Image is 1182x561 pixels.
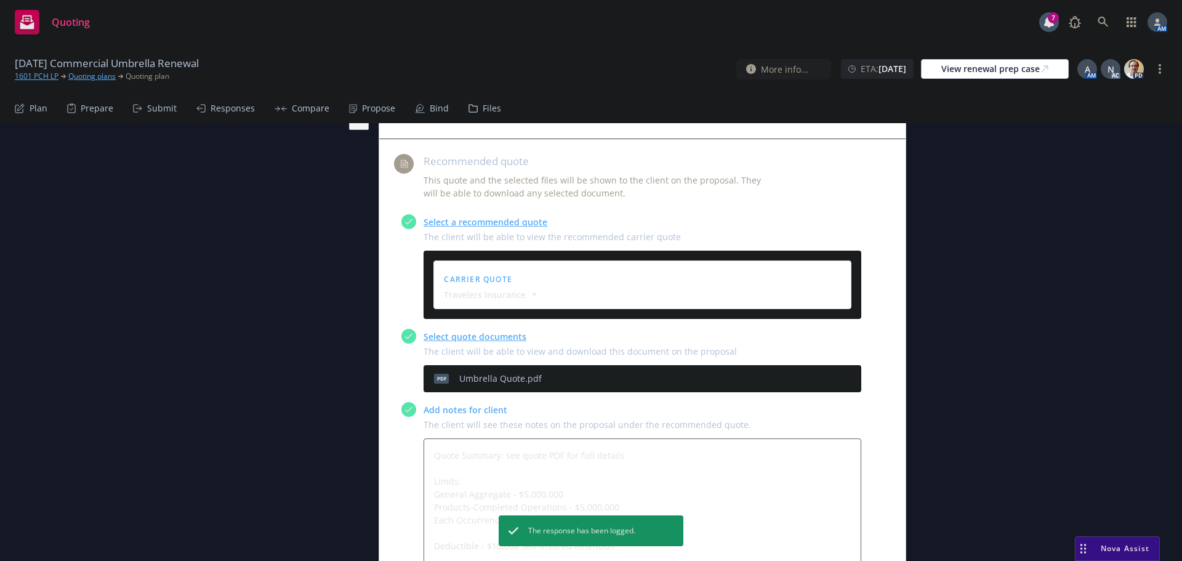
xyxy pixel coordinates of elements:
[736,59,831,79] button: More info...
[147,103,177,113] div: Submit
[1101,543,1149,554] span: Nova Assist
[1091,10,1116,34] a: Search
[424,345,861,358] span: The client will be able to view and download this document on the proposal
[483,103,501,113] div: Files
[878,63,906,75] strong: [DATE]
[861,62,906,75] span: ETA :
[761,63,808,76] span: More info...
[1085,63,1090,76] span: A
[362,103,395,113] div: Propose
[424,418,861,431] span: The client will see these notes on the proposal under the recommended quote.
[1108,63,1114,76] span: N
[1048,12,1059,23] div: 7
[211,103,255,113] div: Responses
[1063,10,1087,34] a: Report a Bug
[424,404,507,416] a: Add notes for client
[68,71,116,82] a: Quoting plans
[444,289,526,301] strong: Travelers Insurance
[1152,62,1167,76] a: more
[941,60,1048,78] div: View renewal prep case
[126,71,169,82] span: Quoting plan
[430,103,449,113] div: Bind
[1075,537,1091,560] div: Drag to move
[444,274,512,285] span: Carrier Quote
[424,174,774,200] span: This quote and the selected files will be shown to the client on the proposal. They will be able ...
[424,216,547,228] a: Select a recommended quote
[15,71,58,82] a: 1601 PCH LP
[921,59,1069,79] a: View renewal prep case
[1124,59,1144,79] img: photo
[424,331,526,342] a: Select quote documents
[10,5,95,39] a: Quoting
[52,17,90,27] span: Quoting
[30,103,47,113] div: Plan
[434,374,449,383] span: pdf
[81,103,113,113] div: Prepare
[459,372,542,385] div: Umbrella Quote.pdf
[15,56,199,71] span: [DATE] Commercial Umbrella Renewal
[806,371,816,386] button: download file
[826,371,837,386] button: preview file
[846,371,856,386] button: archive file
[1075,536,1160,561] button: Nova Assist
[424,230,861,243] span: The client will be able to view the recommended carrier quote
[528,525,635,536] span: The response has been logged.
[1119,10,1144,34] a: Switch app
[424,154,774,169] span: Recommended quote
[292,103,329,113] div: Compare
